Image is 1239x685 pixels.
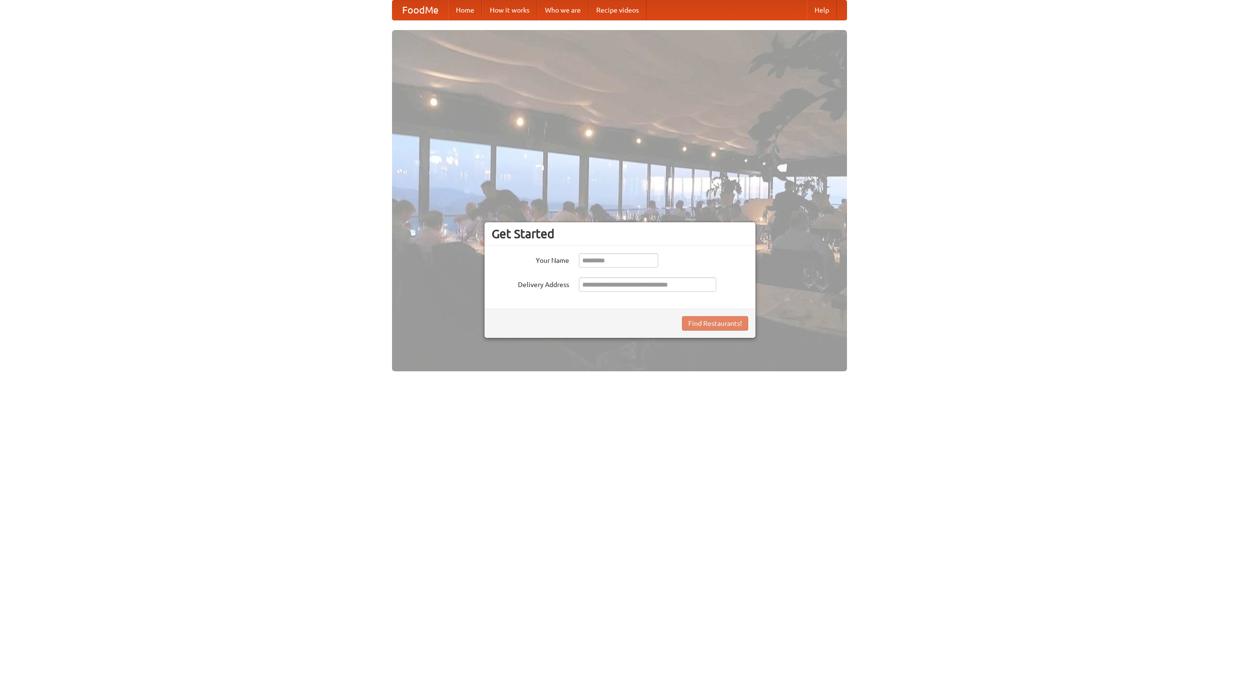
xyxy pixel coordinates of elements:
a: How it works [482,0,537,20]
a: Recipe videos [589,0,647,20]
a: Help [807,0,837,20]
h3: Get Started [492,227,748,241]
a: Home [448,0,482,20]
label: Your Name [492,253,569,265]
a: FoodMe [393,0,448,20]
label: Delivery Address [492,277,569,289]
a: Who we are [537,0,589,20]
button: Find Restaurants! [682,316,748,331]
